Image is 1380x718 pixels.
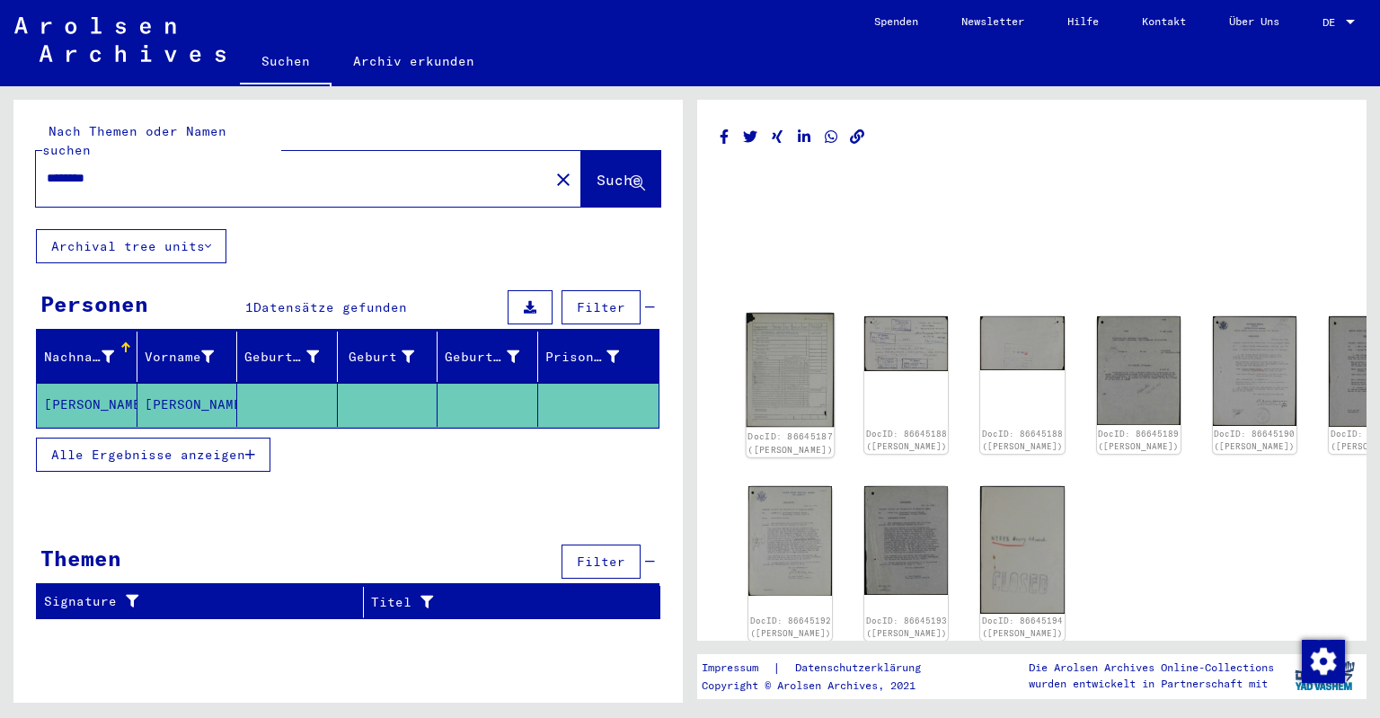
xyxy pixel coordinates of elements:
mat-label: Nach Themen oder Namen suchen [42,123,226,158]
img: 001.jpg [1213,316,1296,426]
div: Nachname [44,348,114,367]
div: Geburtsname [244,348,319,367]
button: Share on Twitter [741,126,760,148]
div: Geburtsdatum [445,342,542,371]
mat-header-cell: Geburt‏ [338,332,438,382]
button: Archival tree units [36,229,226,263]
img: 001.jpg [864,486,948,595]
p: wurden entwickelt in Partnerschaft mit [1029,676,1274,692]
div: Titel [371,593,624,612]
a: DocID: 86645188 ([PERSON_NAME]) [982,429,1063,451]
button: Copy link [848,126,867,148]
div: | [702,659,942,678]
mat-cell: [PERSON_NAME] [137,383,238,427]
button: Suche [581,151,660,207]
img: 002.jpg [980,316,1064,370]
img: Arolsen_neg.svg [14,17,226,62]
button: Share on Facebook [715,126,734,148]
button: Share on WhatsApp [822,126,841,148]
p: Die Arolsen Archives Online-Collections [1029,660,1274,676]
button: Share on LinkedIn [795,126,814,148]
a: Datenschutzerklärung [781,659,942,678]
img: 001.jpg [980,486,1064,614]
img: 001.jpg [748,486,832,596]
a: DocID: 86645187 ([PERSON_NAME]) [747,431,833,455]
div: Prisoner # [545,342,642,371]
div: Geburt‏ [345,342,438,371]
mat-header-cell: Geburtsname [237,332,338,382]
span: Filter [577,554,625,570]
mat-cell: [PERSON_NAME] [37,383,137,427]
button: Clear [545,161,581,197]
a: DocID: 86645188 ([PERSON_NAME]) [866,429,947,451]
span: DE [1322,16,1342,29]
mat-icon: close [553,169,574,191]
img: 001.jpg [864,316,948,371]
a: Suchen [240,40,332,86]
a: DocID: 86645194 ([PERSON_NAME]) [982,616,1063,638]
div: Vorname [145,348,215,367]
div: Vorname [145,342,237,371]
span: 1 [245,299,253,315]
mat-header-cell: Prisoner # [538,332,659,382]
a: Impressum [702,659,773,678]
mat-header-cell: Vorname [137,332,238,382]
a: DocID: 86645189 ([PERSON_NAME]) [1098,429,1179,451]
span: Alle Ergebnisse anzeigen [51,447,245,463]
div: Personen [40,288,148,320]
button: Alle Ergebnisse anzeigen [36,438,270,472]
div: Geburtsname [244,342,341,371]
div: Titel [371,588,642,616]
span: Datensätze gefunden [253,299,407,315]
div: Geburt‏ [345,348,415,367]
img: yv_logo.png [1291,653,1358,698]
div: Signature [44,588,367,616]
p: Copyright © Arolsen Archives, 2021 [702,678,942,694]
a: DocID: 86645190 ([PERSON_NAME]) [1214,429,1295,451]
button: Share on Xing [768,126,787,148]
a: DocID: 86645192 ([PERSON_NAME]) [750,616,831,638]
img: 001.jpg [747,313,835,427]
button: Filter [562,545,641,579]
mat-header-cell: Geburtsdatum [438,332,538,382]
div: Themen [40,542,121,574]
mat-header-cell: Nachname [37,332,137,382]
a: DocID: 86645193 ([PERSON_NAME]) [866,616,947,638]
button: Filter [562,290,641,324]
div: Prisoner # [545,348,620,367]
span: Suche [597,171,641,189]
div: Nachname [44,342,137,371]
div: Signature [44,592,349,611]
img: 001.jpg [1097,316,1181,425]
img: Zustimmung ändern [1302,640,1345,683]
span: Filter [577,299,625,315]
div: Geburtsdatum [445,348,519,367]
a: Archiv erkunden [332,40,496,83]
